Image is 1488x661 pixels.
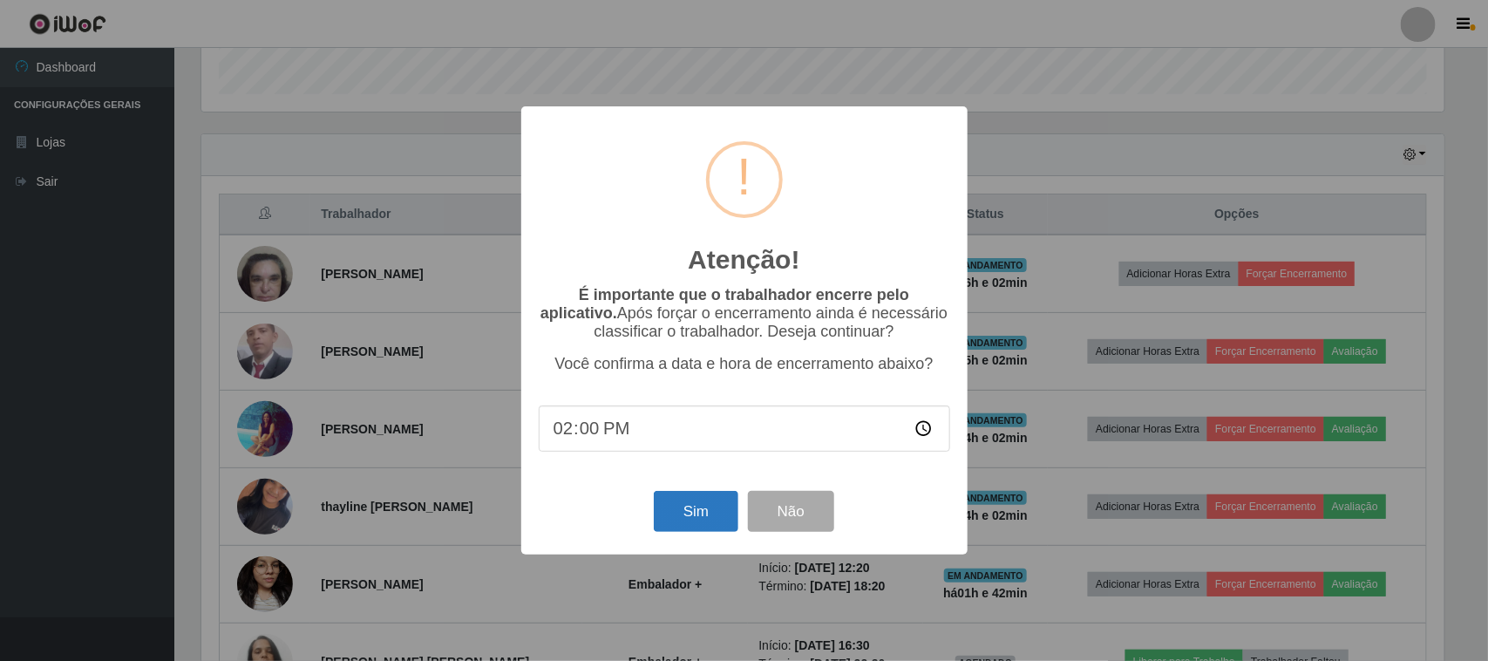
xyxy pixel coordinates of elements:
button: Não [748,491,834,532]
p: Você confirma a data e hora de encerramento abaixo? [539,355,950,373]
h2: Atenção! [688,244,799,276]
b: É importante que o trabalhador encerre pelo aplicativo. [540,286,909,322]
button: Sim [654,491,738,532]
p: Após forçar o encerramento ainda é necessário classificar o trabalhador. Deseja continuar? [539,286,950,341]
